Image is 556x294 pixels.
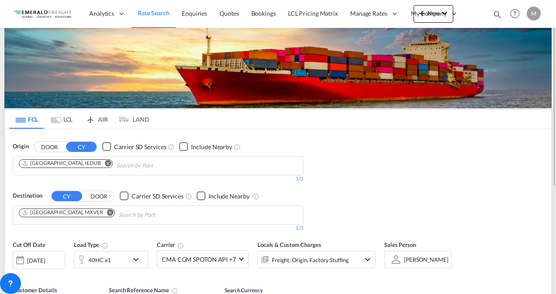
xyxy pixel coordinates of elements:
span: Destination [13,191,42,200]
div: icon-magnify [493,10,502,23]
button: DOOR [34,142,65,152]
div: M [527,7,541,21]
span: Sales Person [384,241,416,248]
md-icon: icon-magnify [493,10,502,19]
md-checkbox: Checkbox No Ink [120,191,184,201]
span: Bookings [251,10,276,17]
span: Quotes [219,10,239,17]
div: 40HC x1 [88,254,111,266]
div: [DATE] [27,256,45,264]
button: CY [66,142,97,152]
div: 1/3 [13,175,303,183]
md-icon: Unchecked: Ignores neighbouring ports when fetching rates.Checked : Includes neighbouring ports w... [234,144,241,150]
md-icon: icon-chevron-down [131,254,146,265]
button: Remove [101,209,115,218]
md-icon: The selected Trucker/Carrierwill be displayed in the rate results If the rates are from another f... [177,242,184,249]
span: Search Currency [225,287,263,294]
md-pagination-wrapper: Use the left and right arrow keys to navigate between tabs [9,109,149,129]
span: Carrier [157,241,184,248]
span: Search Reference Name [109,287,178,294]
button: CY [52,191,82,201]
span: Analytics [89,9,114,18]
md-tab-item: FCL [9,109,44,129]
md-chips-wrap: Chips container. Use arrow keys to select chips. [17,206,205,222]
input: Chips input. [116,159,199,173]
md-checkbox: Checkbox No Ink [179,142,232,151]
div: 40HC x1icon-chevron-down [74,251,148,268]
div: Carrier SD Services [132,192,184,201]
md-icon: icon-airplane [85,114,96,121]
span: LCL Pricing Matrix [288,10,338,17]
div: 1/3 [13,225,303,232]
div: Press delete to remove this chip. [22,209,105,216]
span: Customer Details [13,287,57,294]
div: Dublin, IEDUB [22,160,101,167]
div: Freight Origin Factory Stuffing [272,254,349,266]
md-icon: icon-information-outline [101,242,108,249]
div: Carrier SD Services [114,143,166,151]
md-tab-item: AIR [79,109,114,129]
md-select: Sales Person: Mick Woods [403,253,449,266]
span: Enquiries [182,10,207,17]
div: Help [507,6,527,22]
button: DOOR [83,191,114,201]
input: Chips input. [118,208,202,222]
md-checkbox: Checkbox No Ink [197,191,250,201]
md-chips-wrap: Chips container. Use arrow keys to select chips. [17,157,203,173]
span: Cut Off Date [13,241,45,248]
md-tab-item: LCL [44,109,79,129]
span: Origin [13,142,28,151]
span: Load Type [74,241,108,248]
span: Locals & Custom Charges [257,241,321,248]
div: Veracruz, MXVER [22,209,103,216]
md-tab-item: LAND [114,109,149,129]
span: CMA CGM SPOTON API +7 [162,255,236,264]
md-icon: Unchecked: Search for CY (Container Yard) services for all selected carriers.Checked : Search for... [185,193,192,200]
img: c4318bc049f311eda2ff698fe6a37287.png [13,4,72,24]
md-datepicker: Select [13,268,19,280]
button: Remove [99,160,112,168]
div: Freight Origin Factory Stuffingicon-chevron-down [257,251,375,268]
span: Rate Search [138,9,170,17]
span: Manage Rates [350,9,387,18]
md-checkbox: Checkbox No Ink [102,142,166,151]
span: Help [507,6,522,21]
md-icon: Unchecked: Ignores neighbouring ports when fetching rates.Checked : Includes neighbouring ports w... [252,193,259,200]
div: [DATE] [13,251,65,269]
img: LCL+%26+FCL+BACKGROUND.png [4,28,552,108]
span: My Company [411,9,447,18]
div: Include Nearby [191,143,232,151]
md-icon: icon-chevron-down [362,254,373,265]
div: Press delete to remove this chip. [22,160,103,167]
md-icon: Unchecked: Search for CY (Container Yard) services for all selected carriers.Checked : Search for... [168,144,175,150]
div: [PERSON_NAME] [404,256,448,263]
div: Include Nearby [208,192,250,201]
